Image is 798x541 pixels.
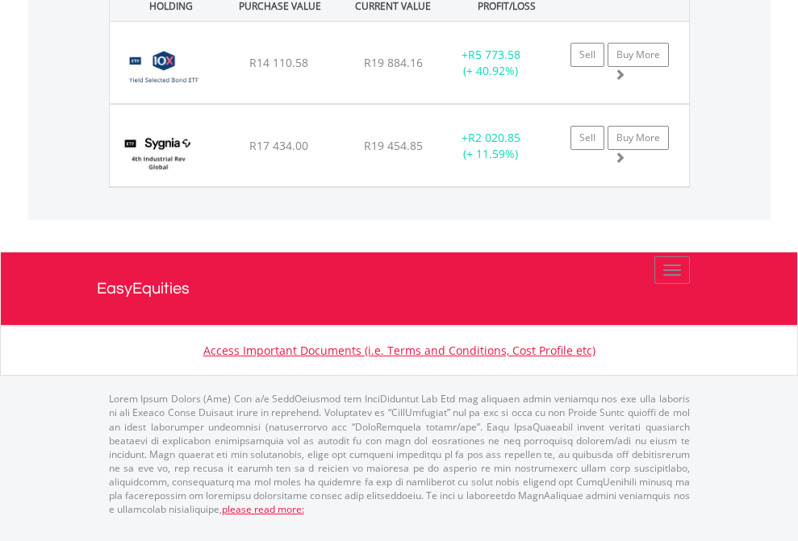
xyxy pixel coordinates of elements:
[118,42,211,99] img: TFSA.CSYSB.png
[570,126,604,150] a: Sell
[222,502,304,516] a: please read more:
[203,343,595,358] a: Access Important Documents (i.e. Terms and Conditions, Cost Profile etc)
[364,138,423,153] span: R19 454.85
[441,130,541,162] div: + (+ 11.59%)
[608,43,669,67] a: Buy More
[109,392,690,516] p: Lorem Ipsum Dolors (Ame) Con a/e SeddOeiusmod tem InciDiduntut Lab Etd mag aliquaen admin veniamq...
[468,47,520,62] span: R5 773.58
[468,130,520,145] span: R2 020.85
[249,55,308,70] span: R14 110.58
[118,125,199,182] img: TFSA.SYG4IR.png
[97,252,702,325] a: EasyEquities
[608,126,669,150] a: Buy More
[364,55,423,70] span: R19 884.16
[570,43,604,67] a: Sell
[249,138,308,153] span: R17 434.00
[441,47,541,79] div: + (+ 40.92%)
